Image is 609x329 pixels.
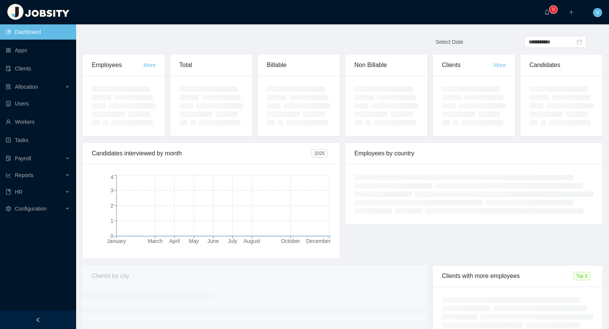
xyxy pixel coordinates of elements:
[148,238,163,244] tspan: March
[281,238,300,244] tspan: October
[15,172,33,178] span: Reports
[442,54,494,76] div: Clients
[6,133,70,148] a: icon: profileTasks
[354,54,418,76] div: Non Billable
[143,62,156,68] a: More
[596,8,599,17] span: V
[6,189,11,195] i: icon: book
[6,61,70,76] a: icon: auditClients
[110,203,113,209] tspan: 2
[6,43,70,58] a: icon: appstoreApps
[110,218,113,224] tspan: 1
[15,155,31,161] span: Payroll
[442,265,573,287] div: Clients with more employees
[15,189,22,195] span: HR
[550,6,557,13] sup: 0
[110,187,113,193] tspan: 3
[6,84,11,89] i: icon: solution
[15,84,38,90] span: Allocation
[544,10,550,15] i: icon: bell
[6,96,70,111] a: icon: robotUsers
[6,24,70,40] a: icon: pie-chartDashboard
[6,172,11,178] i: icon: line-chart
[354,143,593,164] div: Employees by country
[6,156,11,161] i: icon: file-protect
[569,10,574,15] i: icon: plus
[15,206,46,212] span: Configuration
[306,238,331,244] tspan: December
[92,143,311,164] div: Candidates interviewed by month
[267,54,331,76] div: Billable
[573,272,590,280] span: Top 3
[529,54,593,76] div: Candidates
[207,238,219,244] tspan: June
[107,238,126,244] tspan: January
[494,62,506,68] a: More
[179,54,243,76] div: Total
[169,238,180,244] tspan: April
[6,206,11,211] i: icon: setting
[436,39,463,45] span: Select Date
[244,238,260,244] tspan: August
[110,233,113,239] tspan: 0
[228,238,237,244] tspan: July
[189,238,199,244] tspan: May
[110,174,113,180] tspan: 4
[6,114,70,129] a: icon: userWorkers
[577,39,582,45] i: icon: calendar
[92,54,143,76] div: Employees
[311,149,328,158] span: 2025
